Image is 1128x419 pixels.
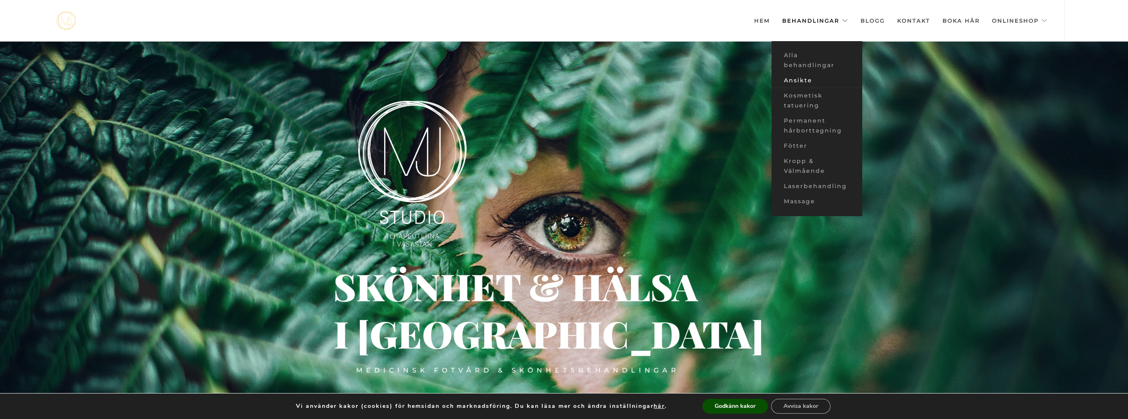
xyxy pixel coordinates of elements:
[772,154,862,179] a: Kropp & Välmående
[333,282,628,291] div: Skönhet & hälsa
[334,329,470,340] div: i [GEOGRAPHIC_DATA]
[702,399,768,414] button: Godkänn kakor
[56,12,76,30] a: mjstudio mjstudio mjstudio
[772,194,862,209] a: Massage
[772,48,862,73] a: Alla behandlingar
[772,138,862,154] a: Fötter
[772,113,862,138] a: Permanent hårborttagning
[771,399,830,414] button: Avvisa kakor
[772,88,862,113] a: Kosmetisk tatuering
[772,179,862,194] a: Laserbehandling
[56,12,76,30] img: mjstudio
[356,366,680,375] div: Medicinsk fotvård & skönhetsbehandlingar
[654,403,665,410] button: här
[296,403,667,410] p: Vi använder kakor (cookies) för hemsidan och marknadsföring. Du kan läsa mer och ändra inställnin...
[772,73,862,88] a: Ansikte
